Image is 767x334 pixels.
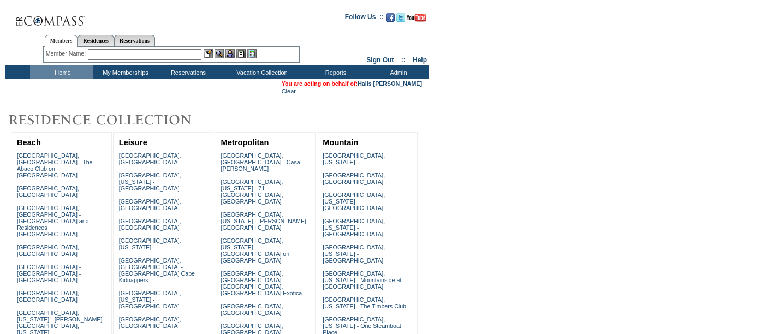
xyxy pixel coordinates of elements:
[119,138,147,147] a: Leisure
[5,109,218,131] img: Destinations by Exclusive Resorts
[17,185,79,198] a: [GEOGRAPHIC_DATA], [GEOGRAPHIC_DATA]
[93,65,156,79] td: My Memberships
[345,12,384,25] td: Follow Us ::
[45,35,78,47] a: Members
[221,237,289,264] a: [GEOGRAPHIC_DATA], [US_STATE] - [GEOGRAPHIC_DATA] on [GEOGRAPHIC_DATA]
[407,14,426,22] img: Subscribe to our YouTube Channel
[303,65,366,79] td: Reports
[386,13,395,22] img: Become our fan on Facebook
[396,16,405,23] a: Follow us on Twitter
[358,80,422,87] a: Hails [PERSON_NAME]
[15,5,86,28] img: Compass Home
[119,237,181,250] a: [GEOGRAPHIC_DATA], [US_STATE]
[323,296,406,309] a: [GEOGRAPHIC_DATA], [US_STATE] - The Timbers Club
[323,138,358,147] a: Mountain
[17,205,89,237] a: [GEOGRAPHIC_DATA], [GEOGRAPHIC_DATA] - [GEOGRAPHIC_DATA] and Residences [GEOGRAPHIC_DATA]
[323,192,385,211] a: [GEOGRAPHIC_DATA], [US_STATE] - [GEOGRAPHIC_DATA]
[225,49,235,58] img: Impersonate
[221,152,300,172] a: [GEOGRAPHIC_DATA], [GEOGRAPHIC_DATA] - Casa [PERSON_NAME]
[30,65,93,79] td: Home
[119,257,195,283] a: [GEOGRAPHIC_DATA], [GEOGRAPHIC_DATA] - [GEOGRAPHIC_DATA] Cape Kidnappers
[366,56,394,64] a: Sign Out
[17,138,41,147] a: Beach
[323,218,385,237] a: [GEOGRAPHIC_DATA], [US_STATE] - [GEOGRAPHIC_DATA]
[221,138,269,147] a: Metropolitan
[366,65,429,79] td: Admin
[236,49,246,58] img: Reservations
[221,211,306,231] a: [GEOGRAPHIC_DATA], [US_STATE] - [PERSON_NAME][GEOGRAPHIC_DATA]
[282,80,422,87] span: You are acting on behalf of:
[396,13,405,22] img: Follow us on Twitter
[221,178,283,205] a: [GEOGRAPHIC_DATA], [US_STATE] - 71 [GEOGRAPHIC_DATA], [GEOGRAPHIC_DATA]
[119,198,181,211] a: [GEOGRAPHIC_DATA], [GEOGRAPHIC_DATA]
[247,49,257,58] img: b_calculator.gif
[221,270,302,296] a: [GEOGRAPHIC_DATA], [GEOGRAPHIC_DATA] - [GEOGRAPHIC_DATA], [GEOGRAPHIC_DATA] Exotica
[119,290,181,309] a: [GEOGRAPHIC_DATA], [US_STATE] - [GEOGRAPHIC_DATA]
[204,49,213,58] img: b_edit.gif
[156,65,218,79] td: Reservations
[218,65,303,79] td: Vacation Collection
[282,88,296,94] a: Clear
[386,16,395,23] a: Become our fan on Facebook
[78,35,114,46] a: Residences
[46,49,88,58] div: Member Name:
[215,49,224,58] img: View
[413,56,427,64] a: Help
[221,303,283,316] a: [GEOGRAPHIC_DATA], [GEOGRAPHIC_DATA]
[17,152,93,178] a: [GEOGRAPHIC_DATA], [GEOGRAPHIC_DATA] - The Abaco Club on [GEOGRAPHIC_DATA]
[114,35,155,46] a: Reservations
[401,56,406,64] span: ::
[17,244,79,257] a: [GEOGRAPHIC_DATA], [GEOGRAPHIC_DATA]
[323,244,385,264] a: [GEOGRAPHIC_DATA], [US_STATE] - [GEOGRAPHIC_DATA]
[5,16,14,17] img: i.gif
[323,172,385,185] a: [GEOGRAPHIC_DATA], [GEOGRAPHIC_DATA]
[323,270,401,290] a: [GEOGRAPHIC_DATA], [US_STATE] - Mountainside at [GEOGRAPHIC_DATA]
[323,152,385,165] a: [GEOGRAPHIC_DATA], [US_STATE]
[17,290,79,303] a: [GEOGRAPHIC_DATA], [GEOGRAPHIC_DATA]
[119,218,181,231] a: [GEOGRAPHIC_DATA], [GEOGRAPHIC_DATA]
[119,316,181,329] a: [GEOGRAPHIC_DATA], [GEOGRAPHIC_DATA]
[119,152,181,165] a: [GEOGRAPHIC_DATA], [GEOGRAPHIC_DATA]
[407,16,426,23] a: Subscribe to our YouTube Channel
[119,172,181,192] a: [GEOGRAPHIC_DATA], [US_STATE] - [GEOGRAPHIC_DATA]
[17,264,81,283] a: [GEOGRAPHIC_DATA] - [GEOGRAPHIC_DATA] - [GEOGRAPHIC_DATA]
